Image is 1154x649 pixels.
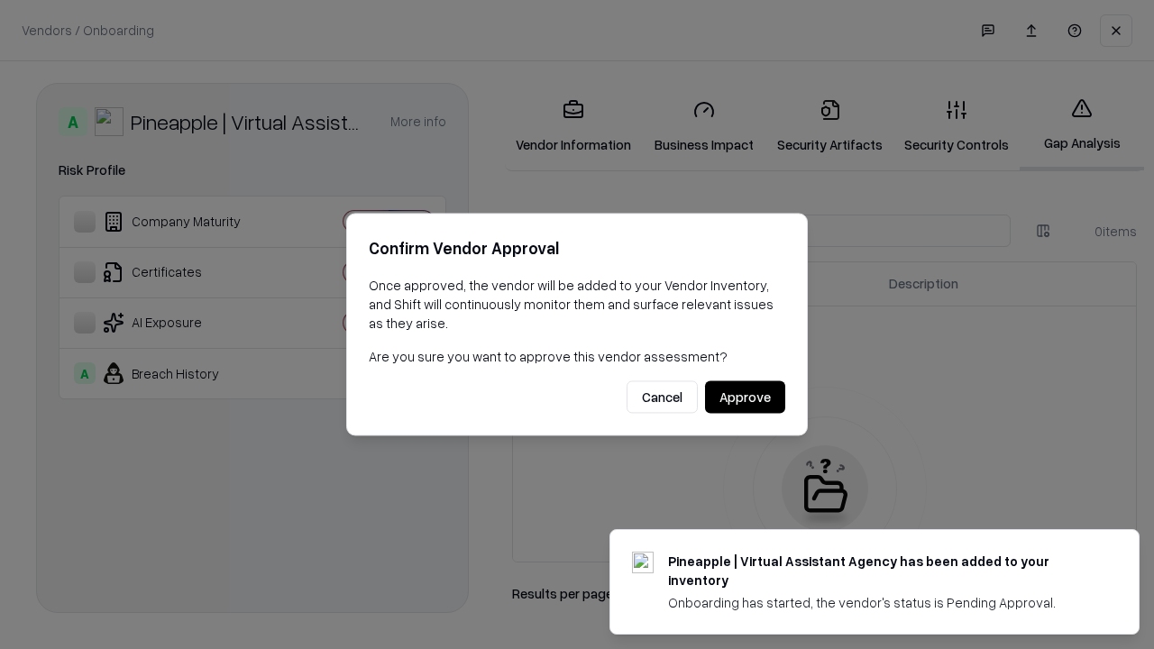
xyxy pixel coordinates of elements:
[369,347,785,366] p: Are you sure you want to approve this vendor assessment?
[632,552,654,573] img: trypineapple.com
[668,552,1095,590] div: Pineapple | Virtual Assistant Agency has been added to your inventory
[705,381,785,414] button: Approve
[627,381,698,414] button: Cancel
[369,235,785,261] h2: Confirm Vendor Approval
[668,593,1095,612] div: Onboarding has started, the vendor's status is Pending Approval.
[369,276,785,333] p: Once approved, the vendor will be added to your Vendor Inventory, and Shift will continuously mon...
